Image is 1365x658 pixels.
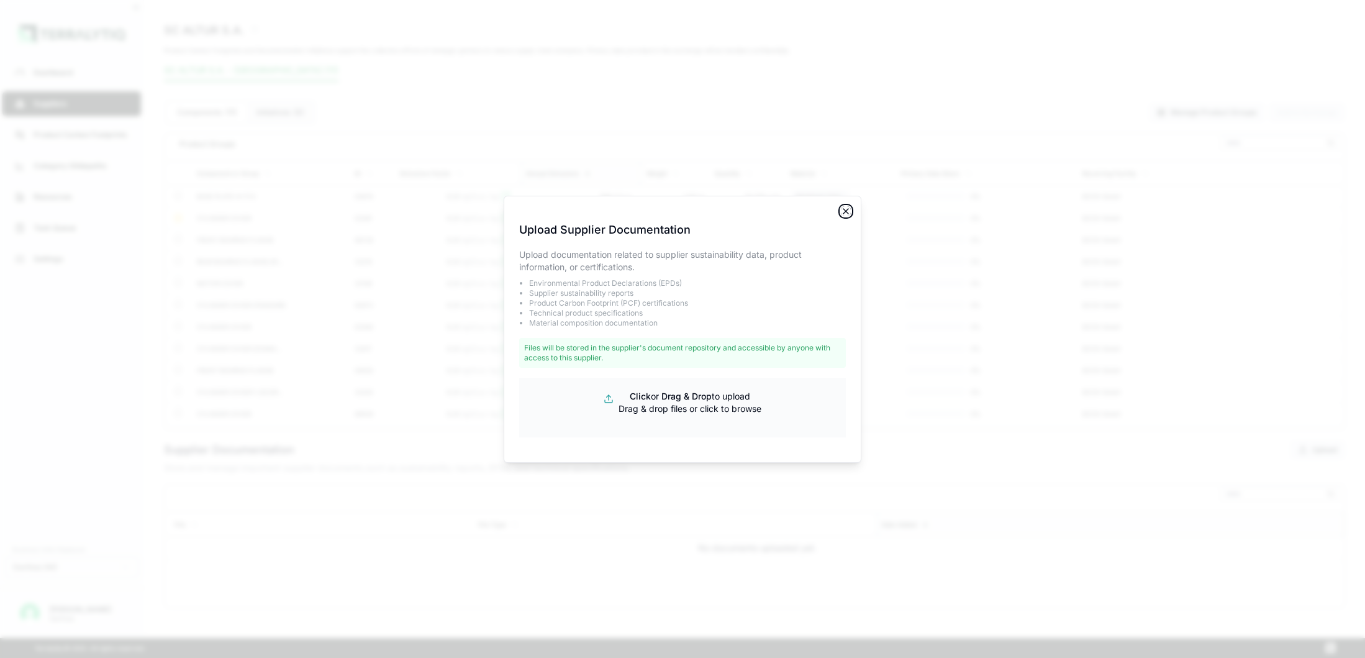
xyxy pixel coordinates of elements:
h3: Upload Supplier Documentation [519,221,846,239]
div: Files will be stored in the supplier's document repository and accessible by anyone with access t... [519,338,846,368]
li: Environmental Product Declarations (EPDs) [529,278,846,288]
li: Technical product specifications [529,308,846,318]
button: Clickor Drag & Dropto upload Drag & drop files or click to browse [533,390,832,415]
li: Supplier sustainability reports [529,288,846,298]
li: Product Carbon Footprint (PCF) certifications [529,298,846,308]
p: Upload documentation related to supplier sustainability data, product information, or certificati... [519,249,846,273]
p: or to upload Drag & drop files or click to browse [619,390,761,415]
span: Click [630,391,651,401]
span: Drag & Drop [661,391,712,401]
li: Material composition documentation [529,318,846,328]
